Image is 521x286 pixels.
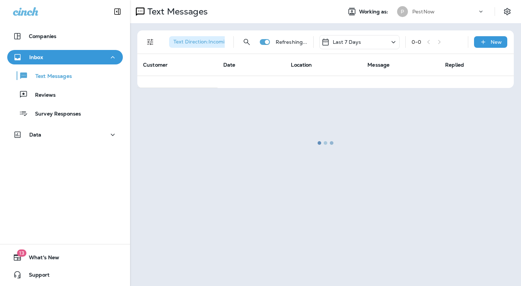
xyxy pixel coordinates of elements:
[7,127,123,142] button: Data
[491,39,502,45] p: New
[22,272,49,281] span: Support
[7,87,123,102] button: Reviews
[7,106,123,121] button: Survey Responses
[107,4,128,19] button: Collapse Sidebar
[28,73,72,80] p: Text Messages
[29,33,56,39] p: Companies
[7,50,123,64] button: Inbox
[28,111,81,118] p: Survey Responses
[29,54,43,60] p: Inbox
[29,132,42,138] p: Data
[7,268,123,282] button: Support
[28,92,56,99] p: Reviews
[7,250,123,265] button: 13What's New
[17,249,26,257] span: 13
[7,29,123,43] button: Companies
[22,255,59,263] span: What's New
[7,68,123,83] button: Text Messages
